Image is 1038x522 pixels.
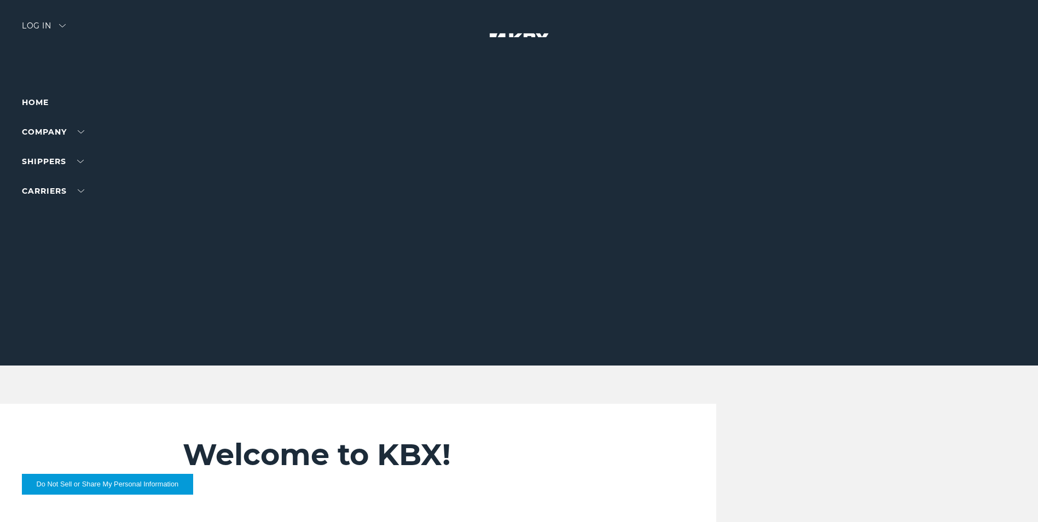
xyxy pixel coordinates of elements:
div: Log in [22,22,66,38]
a: Home [22,97,49,107]
a: Company [22,127,84,137]
a: Carriers [22,186,84,196]
img: kbx logo [478,22,560,70]
img: arrow [59,24,66,27]
h2: Welcome to KBX! [183,437,650,473]
button: Do Not Sell or Share My Personal Information [22,474,193,495]
a: Technology [22,216,83,225]
a: SHIPPERS [22,156,84,166]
